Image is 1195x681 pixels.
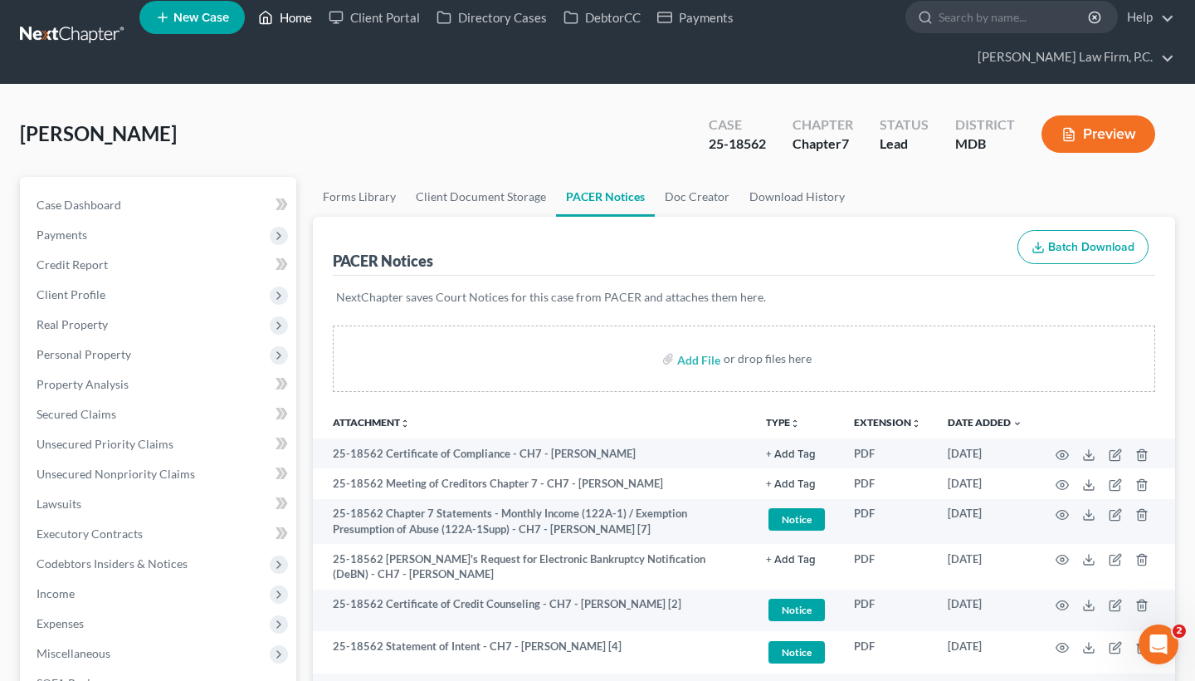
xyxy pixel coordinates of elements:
i: expand_more [1012,419,1022,429]
button: + Add Tag [766,555,816,566]
a: Payments [649,2,742,32]
span: Executory Contracts [37,527,143,541]
td: [DATE] [934,631,1036,674]
button: + Add Tag [766,449,816,460]
span: Payments [37,228,87,242]
td: 25-18562 Chapter 7 Statements - Monthly Income (122A-1) / Exemption Presumption of Abuse (122A-1S... [313,499,753,545]
td: 25-18562 Certificate of Credit Counseling - CH7 - [PERSON_NAME] [2] [313,590,753,632]
span: Credit Report [37,257,108,272]
td: [DATE] [934,438,1036,468]
a: Credit Report [23,250,296,280]
iframe: Intercom live chat [1139,625,1178,664]
span: Case Dashboard [37,198,121,212]
a: [PERSON_NAME] Law Firm, P.C. [969,42,1174,72]
p: NextChapter saves Court Notices for this case from PACER and attaches them here. [336,289,1152,306]
span: New Case [173,12,229,24]
i: unfold_more [400,419,410,429]
a: Doc Creator [655,177,739,217]
span: Personal Property [37,347,131,361]
a: Help [1119,2,1174,32]
button: Batch Download [1017,230,1149,265]
i: unfold_more [911,419,921,429]
a: Unsecured Priority Claims [23,429,296,459]
a: Executory Contracts [23,519,296,549]
td: [DATE] [934,499,1036,545]
span: Notice [768,508,825,531]
td: PDF [841,499,934,545]
div: Chapter [793,115,853,135]
i: unfold_more [790,419,800,429]
a: Notice [766,596,827,624]
span: Unsecured Nonpriority Claims [37,467,195,481]
a: Secured Claims [23,399,296,429]
a: Home [250,2,320,32]
a: Lawsuits [23,489,296,519]
span: Batch Download [1048,240,1134,254]
a: Notice [766,639,827,666]
td: PDF [841,544,934,590]
td: PDF [841,438,934,468]
td: PDF [841,468,934,498]
a: Notice [766,506,827,533]
span: Secured Claims [37,407,116,421]
button: Preview [1041,115,1155,153]
span: Codebtors Insiders & Notices [37,556,188,571]
td: [DATE] [934,544,1036,590]
div: Status [880,115,929,135]
span: Notice [768,641,825,664]
a: Client Document Storage [406,177,556,217]
a: Forms Library [313,177,406,217]
span: Client Profile [37,287,105,301]
input: Search by name... [939,2,1090,32]
span: Notice [768,599,825,621]
div: Case [709,115,766,135]
span: Lawsuits [37,497,81,511]
span: Real Property [37,317,108,331]
span: Unsecured Priority Claims [37,437,173,451]
div: PACER Notices [333,251,433,271]
span: 7 [841,135,849,151]
a: Extensionunfold_more [854,416,921,429]
div: Lead [880,135,929,154]
span: Miscellaneous [37,646,110,660]
a: Directory Cases [428,2,555,32]
a: Date Added expand_more [948,416,1022,429]
a: Property Analysis [23,370,296,399]
a: Case Dashboard [23,190,296,220]
a: + Add Tag [766,551,827,567]
div: or drop files here [724,350,812,367]
div: District [955,115,1015,135]
a: PACER Notices [556,177,655,217]
td: PDF [841,631,934,674]
td: 25-18562 Statement of Intent - CH7 - [PERSON_NAME] [4] [313,631,753,674]
a: + Add Tag [766,476,827,492]
td: 25-18562 Meeting of Creditors Chapter 7 - CH7 - [PERSON_NAME] [313,468,753,498]
td: [DATE] [934,468,1036,498]
button: + Add Tag [766,479,816,490]
span: Income [37,586,75,600]
span: Property Analysis [37,377,129,391]
td: PDF [841,590,934,632]
a: Client Portal [320,2,428,32]
a: Unsecured Nonpriority Claims [23,459,296,489]
td: 25-18562 [PERSON_NAME]'s Request for Electronic Bankruptcy Notification (DeBN) - CH7 - [PERSON_NAME] [313,544,753,590]
div: MDB [955,135,1015,154]
a: Attachmentunfold_more [333,416,410,429]
a: Download History [739,177,855,217]
div: 25-18562 [709,135,766,154]
span: 2 [1173,625,1186,638]
td: [DATE] [934,590,1036,632]
a: DebtorCC [555,2,649,32]
div: Chapter [793,135,853,154]
span: Expenses [37,616,84,630]
span: [PERSON_NAME] [20,121,177,145]
button: TYPEunfold_more [766,418,800,429]
td: 25-18562 Certificate of Compliance - CH7 - [PERSON_NAME] [313,438,753,468]
a: + Add Tag [766,446,827,462]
